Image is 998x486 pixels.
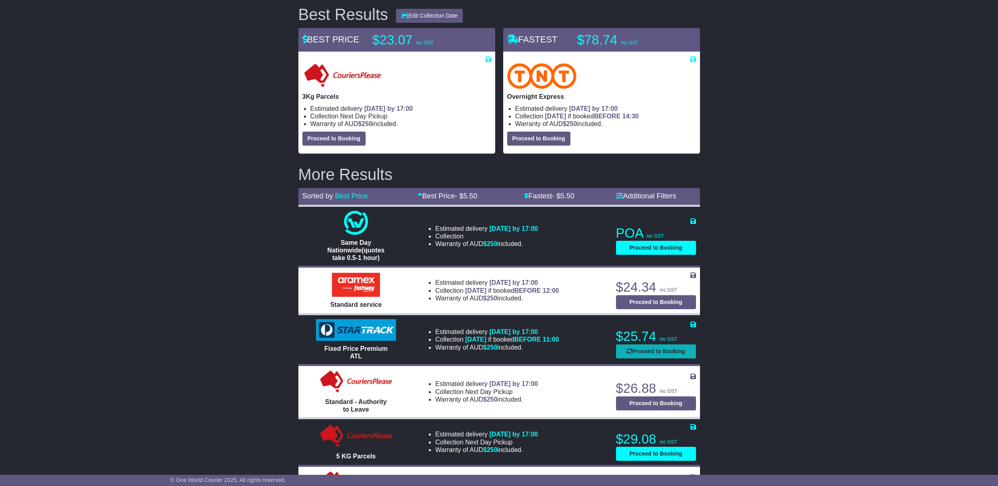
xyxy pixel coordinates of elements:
[465,388,512,395] span: Next Day Pickup
[616,431,696,447] p: $29.08
[435,380,538,388] li: Estimated delivery
[660,336,677,342] span: inc GST
[435,279,559,286] li: Estimated delivery
[435,388,538,396] li: Collection
[316,319,396,341] img: StarTrack: Fixed Price Premium ATL
[489,279,538,286] span: [DATE] by 17:00
[487,240,498,247] span: 250
[569,105,618,112] span: [DATE] by 17:00
[327,239,384,261] span: Same Day Nationwide(quotes take 0.5-1 hour)
[487,295,498,302] span: 250
[507,63,577,89] img: TNT Domestic: Overnight Express
[616,328,696,344] p: $25.74
[507,93,696,100] p: Overnight Express
[483,240,498,247] span: $
[318,370,394,394] img: Couriers Please: Standard - Authority to Leave
[515,112,696,120] li: Collection
[302,192,333,200] span: Sorted by
[358,120,372,127] span: $
[483,446,498,453] span: $
[560,192,574,200] span: 5.50
[487,396,498,403] span: 250
[465,336,559,343] span: if booked
[489,380,538,387] span: [DATE] by 17:00
[435,294,559,302] li: Warranty of AUD included.
[435,344,559,351] li: Warranty of AUD included.
[647,233,664,239] span: inc GST
[465,336,486,343] span: [DATE]
[515,105,696,112] li: Estimated delivery
[298,166,700,183] h2: More Results
[616,380,696,396] p: $26.88
[489,328,538,335] span: [DATE] by 17:00
[310,120,491,128] li: Warranty of AUD included.
[515,120,696,128] li: Warranty of AUD included.
[372,32,472,48] p: $23.07
[416,40,434,46] span: inc GST
[483,295,498,302] span: $
[310,112,491,120] li: Collection
[364,105,413,112] span: [DATE] by 17:00
[514,336,541,343] span: BEFORE
[435,287,559,294] li: Collection
[463,192,477,200] span: 5.50
[325,398,387,413] span: Standard - Authority to Leave
[514,287,541,294] span: BEFORE
[660,287,677,293] span: inc GST
[330,301,382,308] span: Standard service
[545,113,638,120] span: if booked
[435,328,559,336] li: Estimated delivery
[332,273,380,297] img: Aramex: Standard service
[465,439,512,446] span: Next Day Pickup
[577,32,677,48] p: $78.74
[170,477,286,483] span: © One World Courier 2025. All rights reserved.
[435,396,538,403] li: Warranty of AUD included.
[455,192,477,200] span: - $
[340,113,387,120] span: Next Day Pickup
[465,287,486,294] span: [DATE]
[483,344,498,351] span: $
[616,279,696,295] p: $24.34
[566,120,577,127] span: 250
[335,192,368,200] a: Best Price
[489,225,538,232] span: [DATE] by 17:00
[318,424,394,448] img: CouriersPlease: 5 KG Parcels
[435,438,538,446] li: Collection
[435,240,538,248] li: Warranty of AUD included.
[362,120,372,127] span: 250
[396,9,463,23] button: Edit Collection Date
[489,431,538,438] span: [DATE] by 17:00
[435,232,538,240] li: Collection
[294,6,392,23] div: Best Results
[507,132,570,146] button: Proceed to Booking
[336,453,376,460] span: 5 KG Parcels
[483,396,498,403] span: $
[507,34,558,44] span: FASTEST
[435,430,538,438] li: Estimated delivery
[616,396,696,410] button: Proceed to Booking
[524,192,574,200] a: Fastest- $5.50
[621,40,638,46] span: inc GST
[487,344,498,351] span: 250
[545,113,566,120] span: [DATE]
[543,287,559,294] span: 12:00
[616,447,696,461] button: Proceed to Booking
[616,192,676,200] a: Additional Filters
[616,295,696,309] button: Proceed to Booking
[487,446,498,453] span: 250
[616,344,696,358] button: Proceed to Booking
[435,446,538,454] li: Warranty of AUD included.
[310,105,491,112] li: Estimated delivery
[622,113,639,120] span: 14:30
[302,93,491,100] p: 3Kg Parcels
[302,63,383,89] img: CouriersPlease: 3Kg Parcels
[302,132,366,146] button: Proceed to Booking
[563,120,577,127] span: $
[344,211,368,235] img: One World Courier: Same Day Nationwide(quotes take 0.5-1 hour)
[594,113,621,120] span: BEFORE
[324,345,388,360] span: Fixed Price Premium ATL
[660,388,677,394] span: inc GST
[302,34,359,44] span: BEST PRICE
[418,192,477,200] a: Best Price- $5.50
[616,225,696,241] p: POA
